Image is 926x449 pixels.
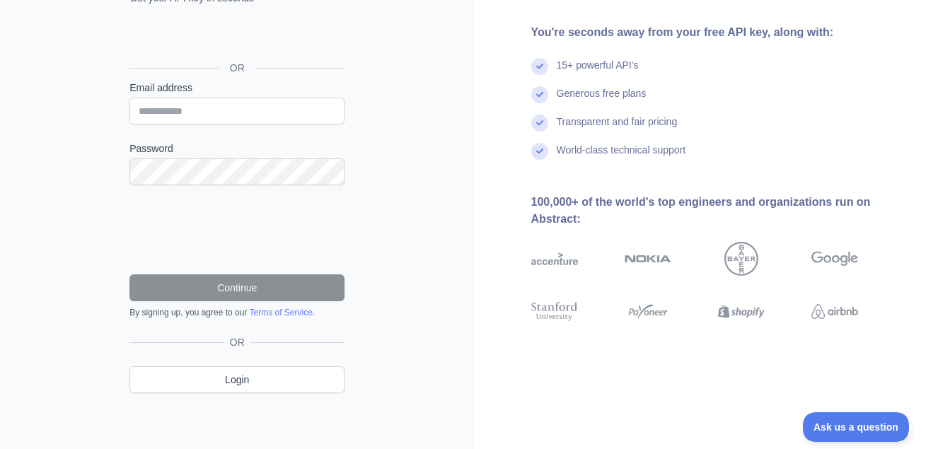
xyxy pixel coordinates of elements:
[724,242,758,276] img: bayer
[129,307,345,318] div: By signing up, you agree to our .
[249,308,312,317] a: Terms of Service
[531,194,904,228] div: 100,000+ of the world's top engineers and organizations run on Abstract:
[531,300,578,323] img: stanford university
[129,81,345,95] label: Email address
[531,58,548,75] img: check mark
[531,143,548,160] img: check mark
[531,86,548,103] img: check mark
[122,21,349,52] iframe: Кнопка "Войти с аккаунтом Google"
[625,242,671,276] img: nokia
[557,86,647,115] div: Generous free plans
[811,300,858,323] img: airbnb
[129,141,345,156] label: Password
[129,202,345,257] iframe: reCAPTCHA
[811,242,858,276] img: google
[129,366,345,393] a: Login
[224,335,250,349] span: OR
[219,61,256,75] span: OR
[718,300,765,323] img: shopify
[557,115,678,143] div: Transparent and fair pricing
[531,242,578,276] img: accenture
[557,58,639,86] div: 15+ powerful API's
[531,115,548,132] img: check mark
[129,21,342,52] div: Войти с аккаунтом Google (откроется в новой вкладке)
[557,143,686,171] div: World-class technical support
[803,412,912,442] iframe: Toggle Customer Support
[129,274,345,301] button: Continue
[625,300,671,323] img: payoneer
[531,24,904,41] div: You're seconds away from your free API key, along with:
